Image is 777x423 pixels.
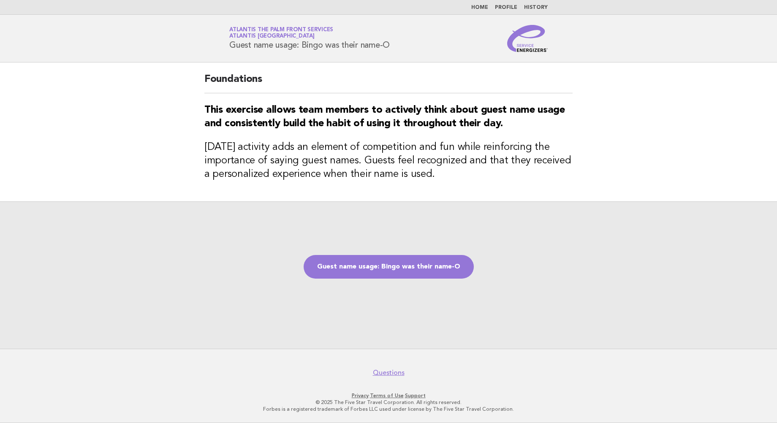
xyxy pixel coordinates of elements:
[370,393,404,399] a: Terms of Use
[471,5,488,10] a: Home
[507,25,548,52] img: Service Energizers
[204,73,573,93] h2: Foundations
[373,369,405,377] a: Questions
[204,105,565,129] strong: This exercise allows team members to actively think about guest name usage and consistently build...
[130,399,647,406] p: © 2025 The Five Star Travel Corporation. All rights reserved.
[229,27,390,49] h1: Guest name usage: Bingo was their name-O
[229,34,315,39] span: Atlantis [GEOGRAPHIC_DATA]
[130,406,647,412] p: Forbes is a registered trademark of Forbes LLC used under license by The Five Star Travel Corpora...
[204,141,573,181] h3: [DATE] activity adds an element of competition and fun while reinforcing the importance of saying...
[495,5,517,10] a: Profile
[130,392,647,399] p: · ·
[229,27,333,39] a: Atlantis The Palm Front ServicesAtlantis [GEOGRAPHIC_DATA]
[352,393,369,399] a: Privacy
[304,255,474,279] a: Guest name usage: Bingo was their name-O
[405,393,426,399] a: Support
[524,5,548,10] a: History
